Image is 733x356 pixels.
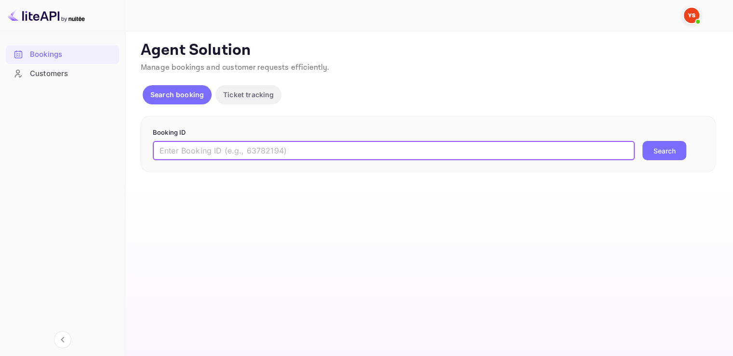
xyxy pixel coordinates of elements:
[54,331,71,348] button: Collapse navigation
[6,45,119,63] a: Bookings
[153,128,704,138] p: Booking ID
[6,45,119,64] div: Bookings
[6,64,119,82] a: Customers
[141,41,716,60] p: Agent Solution
[223,89,274,100] p: Ticket tracking
[153,141,635,160] input: Enter Booking ID (e.g., 63782194)
[6,64,119,83] div: Customers
[8,8,85,23] img: LiteAPI logo
[30,68,114,79] div: Customers
[684,8,699,23] img: Yandex Support
[30,49,114,60] div: Bookings
[150,89,204,100] p: Search booking
[642,141,686,160] button: Search
[141,63,330,73] span: Manage bookings and customer requests efficiently.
